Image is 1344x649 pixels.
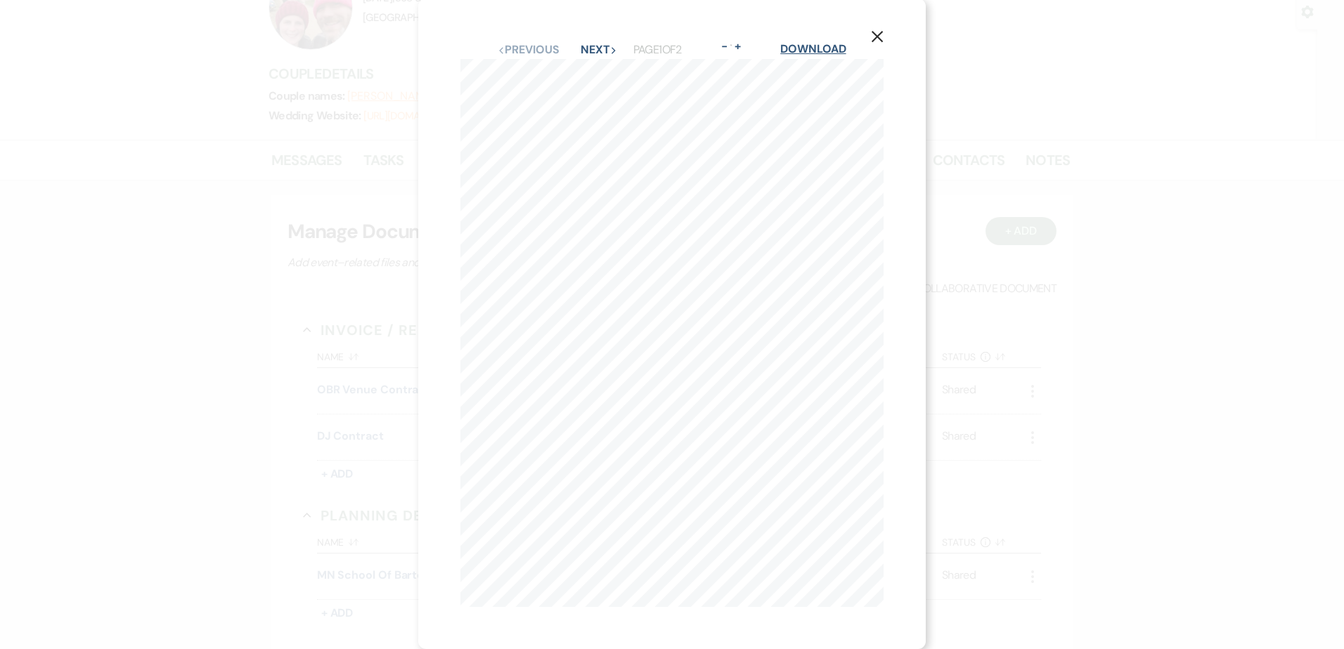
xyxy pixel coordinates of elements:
[719,41,730,52] button: -
[498,44,559,55] button: Previous
[780,41,846,56] a: Download
[581,44,617,55] button: Next
[732,41,743,52] button: +
[633,41,682,59] p: Page 1 of 2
